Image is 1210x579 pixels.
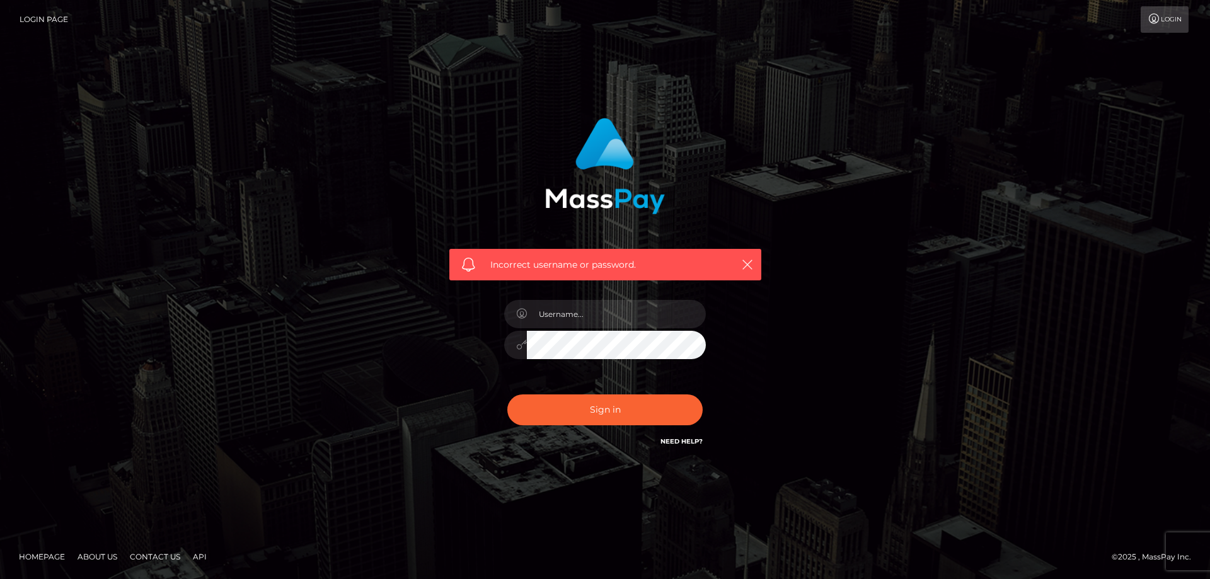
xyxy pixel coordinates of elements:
[14,547,70,566] a: Homepage
[1112,550,1201,564] div: © 2025 , MassPay Inc.
[527,300,706,328] input: Username...
[125,547,185,566] a: Contact Us
[660,437,703,445] a: Need Help?
[545,118,665,214] img: MassPay Login
[507,394,703,425] button: Sign in
[20,6,68,33] a: Login Page
[72,547,122,566] a: About Us
[188,547,212,566] a: API
[490,258,720,272] span: Incorrect username or password.
[1141,6,1189,33] a: Login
